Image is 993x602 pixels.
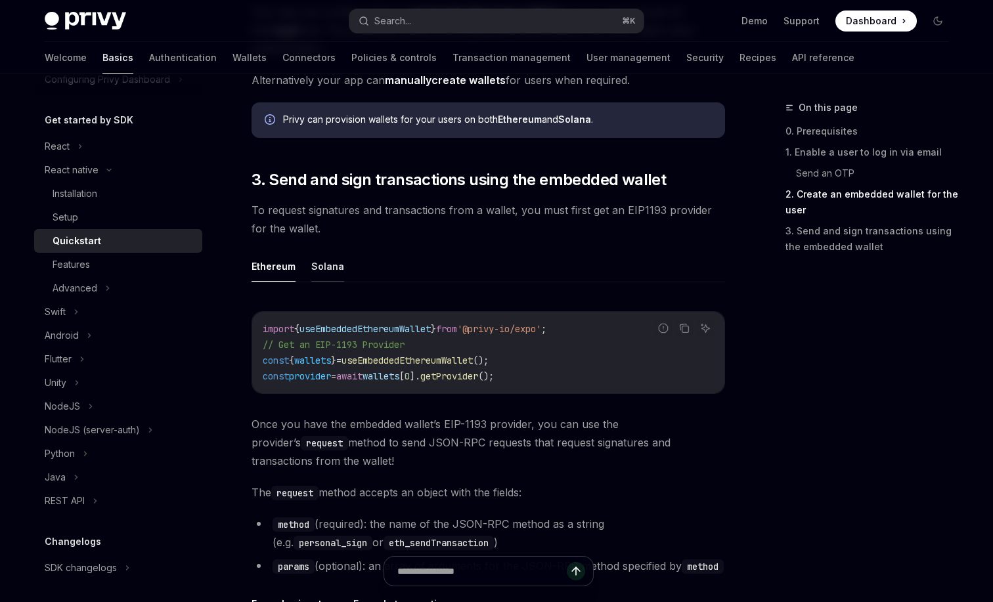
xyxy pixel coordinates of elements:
code: eth_sendTransaction [384,536,494,550]
div: Search... [374,13,411,29]
span: Dashboard [846,14,896,28]
a: 2. Create an embedded wallet for the user [785,184,959,221]
span: { [289,355,294,366]
a: Send an OTP [796,163,959,184]
h5: Changelogs [45,534,101,549]
span: wallets [363,370,399,382]
div: SDK changelogs [45,560,117,576]
a: Connectors [282,42,336,74]
button: Solana [311,251,344,282]
div: NodeJS [45,398,80,414]
div: Features [53,257,90,272]
code: request [301,436,348,450]
a: API reference [792,42,854,74]
a: Dashboard [835,11,917,32]
span: useEmbeddedEthereumWallet [299,323,431,335]
span: provider [289,370,331,382]
a: Security [686,42,724,74]
a: Installation [34,182,202,205]
a: Demo [741,14,768,28]
span: const [263,370,289,382]
span: } [331,355,336,366]
a: manuallycreate wallets [385,74,506,87]
a: Support [783,14,820,28]
a: Policies & controls [351,42,437,74]
div: Unity [45,375,66,391]
a: Features [34,253,202,276]
span: ; [541,323,546,335]
span: getProvider [420,370,478,382]
div: Installation [53,186,97,202]
button: Ask AI [697,320,714,337]
a: Setup [34,205,202,229]
a: Welcome [45,42,87,74]
button: Search...⌘K [349,9,644,33]
div: React native [45,162,99,178]
span: '@privy-io/expo' [457,323,541,335]
strong: manually [385,74,431,87]
a: Basics [102,42,133,74]
span: On this page [799,100,858,116]
a: Transaction management [452,42,571,74]
span: 3. Send and sign transactions using the embedded wallet [252,169,666,190]
h5: Get started by SDK [45,112,133,128]
span: const [263,355,289,366]
button: Send message [567,562,585,580]
div: Flutter [45,351,72,367]
button: Ethereum [252,251,296,282]
span: [ [399,370,405,382]
strong: Solana [558,114,591,125]
span: from [436,323,457,335]
div: Java [45,469,66,485]
div: Swift [45,304,66,320]
span: 0 [405,370,410,382]
button: Toggle dark mode [927,11,948,32]
div: Setup [53,209,78,225]
span: wallets [294,355,331,366]
span: To request signatures and transactions from a wallet, you must first get an EIP1193 provider for ... [252,201,725,238]
a: Authentication [149,42,217,74]
a: 0. Prerequisites [785,121,959,142]
span: await [336,370,363,382]
button: Copy the contents from the code block [676,320,693,337]
span: = [331,370,336,382]
div: Privy can provision wallets for your users on both and . [283,113,712,127]
a: Recipes [739,42,776,74]
span: The method accepts an object with the fields: [252,483,725,502]
code: method [273,517,315,532]
span: ]. [410,370,420,382]
div: Advanced [53,280,97,296]
svg: Info [265,114,278,127]
span: = [336,355,342,366]
div: Android [45,328,79,343]
a: 3. Send and sign transactions using the embedded wallet [785,221,959,257]
div: React [45,139,70,154]
div: Quickstart [53,233,101,249]
li: (required): the name of the JSON-RPC method as a string (e.g. or ) [252,515,725,551]
code: personal_sign [294,536,372,550]
a: User management [586,42,671,74]
span: (); [473,355,489,366]
div: REST API [45,493,85,509]
span: Alternatively your app can for users when required. [252,71,725,89]
img: dark logo [45,12,126,30]
span: (); [478,370,494,382]
code: request [271,486,319,500]
span: } [431,323,436,335]
span: ⌘ K [622,16,636,26]
div: NodeJS (server-auth) [45,422,140,438]
span: { [294,323,299,335]
div: Python [45,446,75,462]
span: useEmbeddedEthereumWallet [342,355,473,366]
a: Quickstart [34,229,202,253]
span: Once you have the embedded wallet’s EIP-1193 provider, you can use the provider’s method to send ... [252,415,725,470]
a: Wallets [232,42,267,74]
button: Report incorrect code [655,320,672,337]
strong: Ethereum [498,114,542,125]
a: 1. Enable a user to log in via email [785,142,959,163]
span: // Get an EIP-1193 Provider [263,339,405,351]
span: import [263,323,294,335]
